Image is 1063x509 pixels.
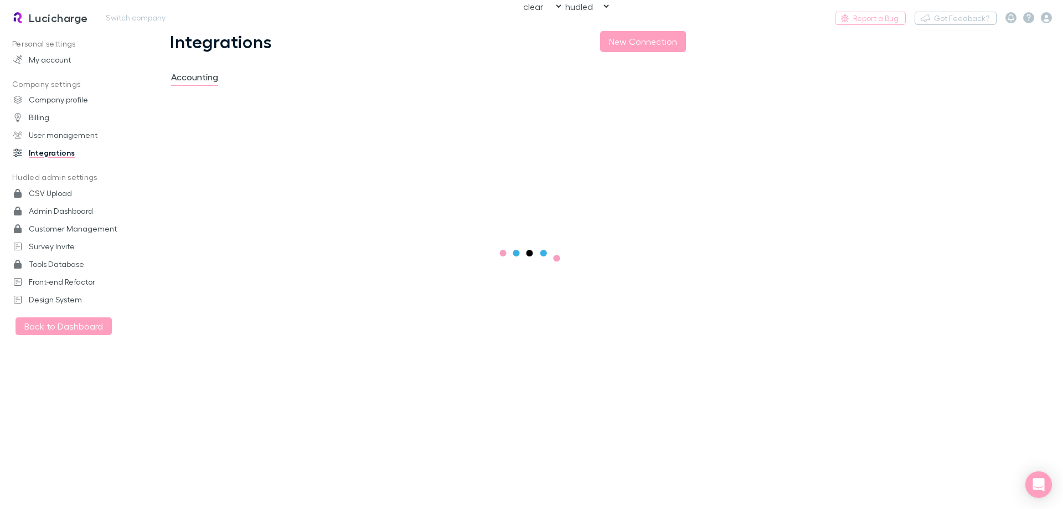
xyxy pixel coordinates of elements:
[4,4,95,31] a: Lucicharge
[600,31,686,52] button: New Connection
[2,109,149,126] a: Billing
[2,220,149,238] a: Customer Management
[170,31,272,52] h1: Integrations
[915,12,997,25] button: Got Feedback?
[2,91,149,109] a: Company profile
[2,255,149,273] a: Tools Database
[2,291,149,309] a: Design System
[2,184,149,202] a: CSV Upload
[171,71,218,86] span: Accounting
[2,202,149,220] a: Admin Dashboard
[835,12,906,25] a: Report a Bug
[1025,471,1052,498] div: Open Intercom Messenger
[99,11,172,24] button: Switch company
[2,273,149,291] a: Front-end Refactor
[2,144,149,162] a: Integrations
[2,78,149,91] p: Company settings
[2,126,149,144] a: User management
[2,171,149,184] p: Hudled admin settings
[2,37,149,51] p: Personal settings
[2,238,149,255] a: Survey Invite
[16,317,112,335] button: Back to Dashboard
[29,11,88,24] h3: Lucicharge
[2,51,149,69] a: My account
[11,11,24,24] img: Lucicharge's Logo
